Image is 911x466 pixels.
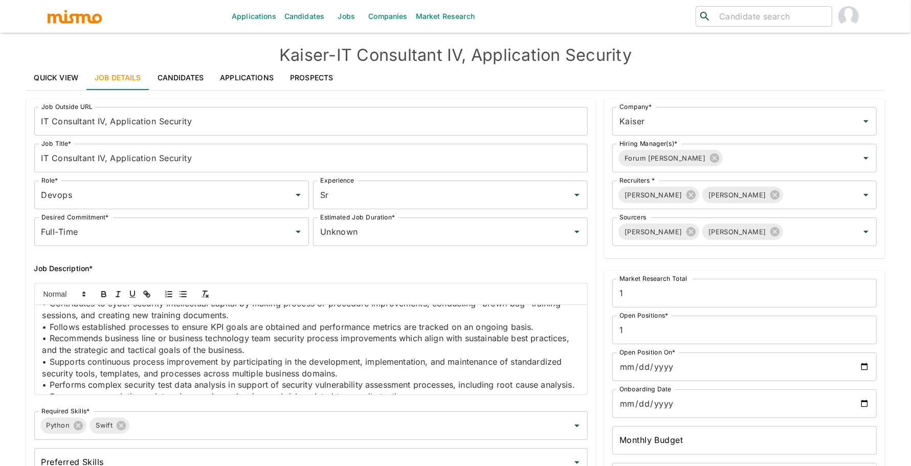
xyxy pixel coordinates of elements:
[619,385,672,393] label: Onboarding Date
[702,224,783,240] div: [PERSON_NAME]
[90,419,119,431] span: Swift
[291,188,305,202] button: Open
[320,176,354,185] label: Experience
[570,188,584,202] button: Open
[570,418,584,433] button: Open
[41,176,58,185] label: Role*
[149,65,212,90] a: Candidates
[838,6,859,27] img: Daniela Zito
[282,65,341,90] a: Prospects
[859,151,873,165] button: Open
[619,348,676,357] label: Open Position On*
[859,188,873,202] button: Open
[619,213,647,221] label: Sourcers
[41,139,72,148] label: Job Title*
[618,150,722,166] div: Forum [PERSON_NAME]
[618,187,699,203] div: [PERSON_NAME]
[619,176,655,185] label: Recruiters *
[859,225,873,239] button: Open
[42,391,580,403] p: • Serves as an escalation point on issues, dependencies, and risks related to security testing.
[619,102,652,111] label: Company*
[859,114,873,128] button: Open
[42,298,580,321] p: • Contributes to cyber security intellectual capital by making process or procedure improvements,...
[40,419,76,431] span: Python
[42,356,580,379] p: • Supports continuous process improvement by participating in the development, implementation, an...
[41,102,93,111] label: Job Outside URL
[570,225,584,239] button: Open
[42,332,580,356] p: • Recommends business line or business technology team security process improvements which align ...
[702,189,772,201] span: [PERSON_NAME]
[212,65,282,90] a: Applications
[90,417,129,434] div: Swift
[26,45,885,65] h4: Kaiser - IT Consultant IV, Application Security
[619,139,678,148] label: Hiring Manager(s)*
[291,225,305,239] button: Open
[618,152,712,164] span: Forum [PERSON_NAME]
[41,407,90,415] label: Required Skills*
[618,224,699,240] div: [PERSON_NAME]
[619,274,687,283] label: Market Research Total
[47,9,103,24] img: logo
[26,65,87,90] a: Quick View
[320,213,395,221] label: Estimated Job Duration*
[702,187,783,203] div: [PERSON_NAME]
[41,213,109,221] label: Desired Commitment*
[86,65,149,90] a: Job Details
[618,189,688,201] span: [PERSON_NAME]
[40,417,87,434] div: Python
[34,262,588,275] h6: Job Description*
[715,9,828,24] input: Candidate search
[42,379,580,391] p: • Performs complex security test data analysis in support of security vulnerability assessment pr...
[619,311,669,320] label: Open Positions*
[702,226,772,238] span: [PERSON_NAME]
[618,226,688,238] span: [PERSON_NAME]
[42,321,580,333] p: • Follows established processes to ensure KPI goals are obtained and performance metrics are trac...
